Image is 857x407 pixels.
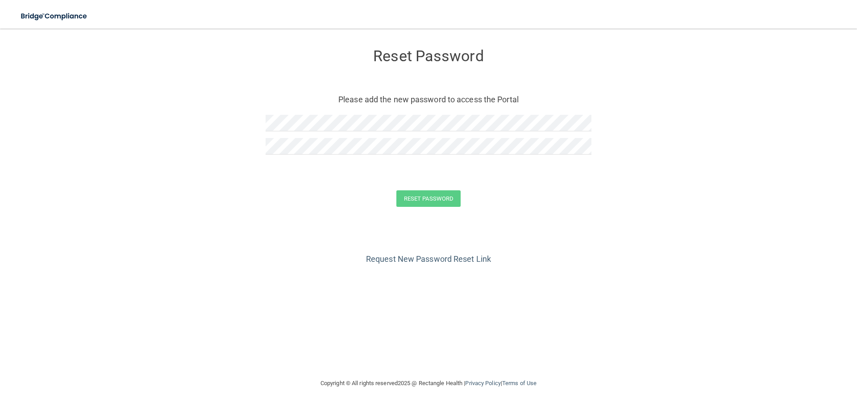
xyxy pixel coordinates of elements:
a: Privacy Policy [465,380,500,386]
div: Copyright © All rights reserved 2025 @ Rectangle Health | | [266,369,591,398]
h3: Reset Password [266,48,591,64]
button: Reset Password [396,190,461,207]
a: Terms of Use [502,380,537,386]
p: Please add the new password to access the Portal [272,92,585,107]
img: bridge_compliance_login_screen.278c3ca4.svg [13,7,96,25]
a: Request New Password Reset Link [366,254,491,264]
